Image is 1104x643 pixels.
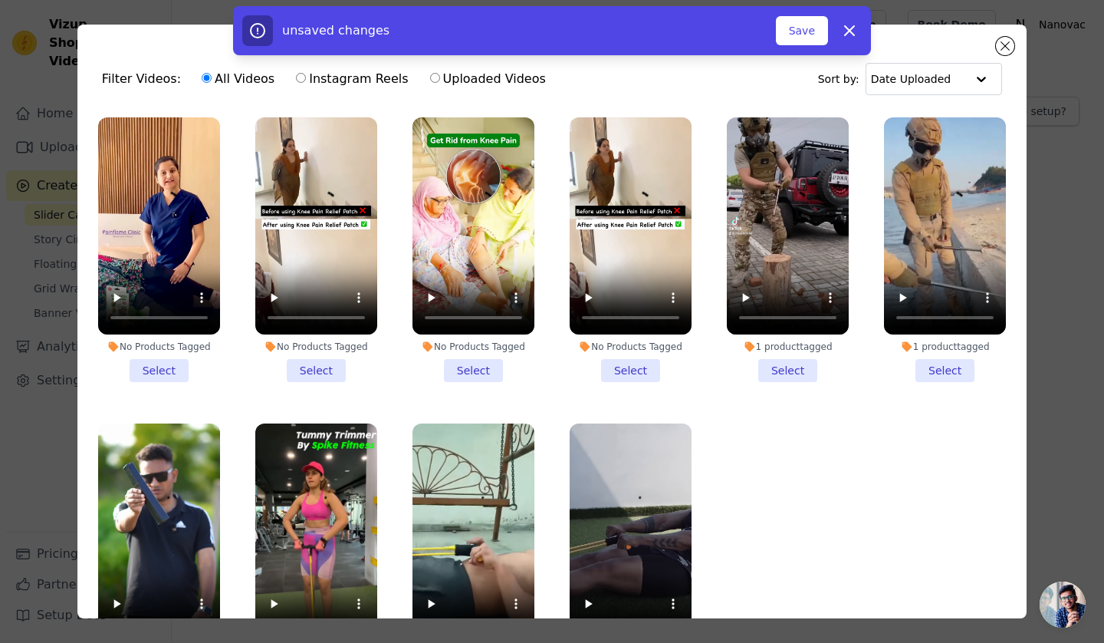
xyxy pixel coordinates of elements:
[98,341,220,353] div: No Products Tagged
[282,23,389,38] span: unsaved changes
[412,341,534,353] div: No Products Tagged
[429,69,547,89] label: Uploaded Videos
[884,341,1006,353] div: 1 product tagged
[818,63,1003,95] div: Sort by:
[255,341,377,353] div: No Products Tagged
[776,16,828,45] button: Save
[295,69,409,89] label: Instagram Reels
[570,341,692,353] div: No Products Tagged
[201,69,275,89] label: All Videos
[1040,582,1086,628] a: Open chat
[102,61,554,97] div: Filter Videos:
[727,341,849,353] div: 1 product tagged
